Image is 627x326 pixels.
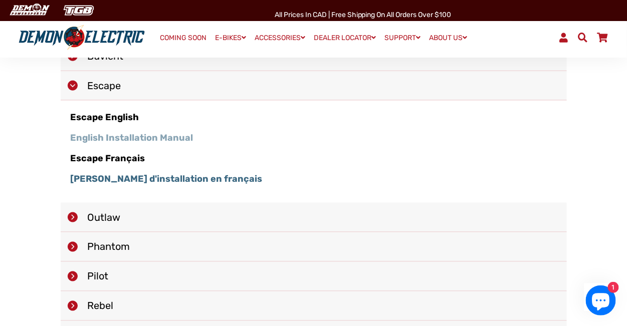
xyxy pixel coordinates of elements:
li: Escape [61,71,567,101]
img: next_1.png [68,242,78,252]
img: next_1.png [68,212,78,222]
a: ACCESSORIES [251,31,309,45]
li: Phantom [61,232,567,262]
img: next_1.png [68,301,78,311]
a: E-BIKES [212,31,250,45]
strong: Escape English [71,112,139,123]
inbox-online-store-chat: Shopify online store chat [583,285,619,318]
a: ABOUT US [426,31,471,45]
img: next_1.png [68,271,78,281]
a: COMING SOON [156,31,210,45]
img: Demon Electric [5,2,53,19]
a: [PERSON_NAME] d'installation en français [71,173,263,184]
a: English Installation Manual [71,132,193,143]
li: Outlaw [61,203,567,232]
a: DEALER LOCATOR [310,31,379,45]
li: Pilot [61,262,567,291]
img: TGB Canada [58,2,99,19]
img: next_1.png [68,81,78,91]
img: Demon Electric logo [15,25,148,51]
strong: Escape Français [71,153,145,164]
a: SUPPORT [381,31,424,45]
span: All Prices in CAD | Free shipping on all orders over $100 [275,11,452,19]
li: Rebel [61,291,567,321]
